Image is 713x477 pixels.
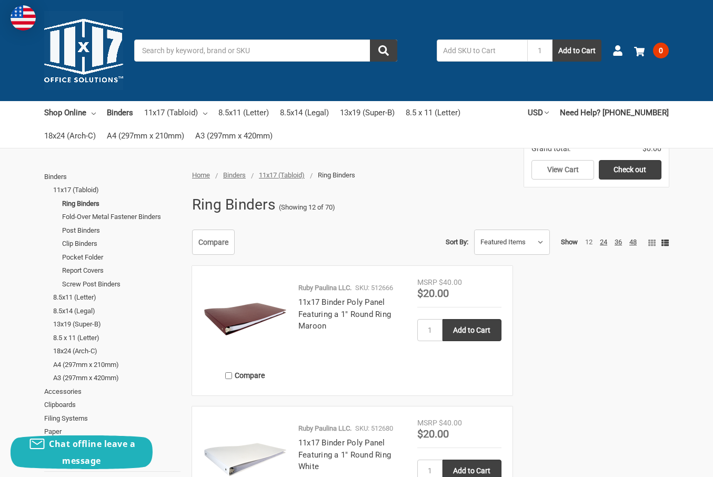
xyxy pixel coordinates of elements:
span: Chat offline leave a message [49,438,135,466]
span: Show [561,238,578,246]
h1: Ring Binders [192,191,275,218]
a: 11x17 Binder Poly Panel Featuring a 1" Round Ring White [298,438,391,471]
a: 13x19 (Super-B) [340,101,395,124]
a: Ring Binders [62,197,180,211]
a: Check out [599,160,661,180]
input: Search by keyword, brand or SKU [134,39,397,62]
a: 18x24 (Arch-C) [44,124,96,147]
a: Need Help? [PHONE_NUMBER] [560,101,669,124]
a: Binders [107,101,133,124]
a: A3 (297mm x 420mm) [53,371,180,385]
label: Sort By: [446,234,468,250]
a: Accessories [44,385,180,399]
a: 8.5x14 (Legal) [53,304,180,318]
div: MSRP [417,418,437,429]
a: Filing Systems [44,412,180,425]
a: A4 (297mm x 210mm) [107,124,184,147]
a: Post Binders [62,224,180,237]
input: Add to Cart [443,319,501,341]
a: 11x17 Binder Poly Panel Featuring a 1" Round Ring Maroon [298,297,391,331]
a: 11x17 (Tabloid) [144,101,207,124]
a: 8.5 x 11 (Letter) [53,331,180,345]
img: 11x17 Binder Poly Panel Featuring a 1" Round Ring Maroon [203,277,287,361]
a: Compare [192,230,235,255]
button: Add to Cart [553,39,601,62]
a: 12 [585,238,593,246]
a: 8.5 x 11 (Letter) [406,101,460,124]
div: MSRP [417,277,437,288]
input: Compare [225,372,232,379]
a: 48 [629,238,637,246]
span: $0.00 [642,143,661,154]
p: SKU: 512666 [355,283,393,293]
a: View Cart [531,160,594,180]
a: Binders [44,170,180,184]
a: Clip Binders [62,237,180,251]
img: duty and tax information for United States [11,5,36,31]
p: Ruby Paulina LLC. [298,423,352,434]
span: $20.00 [417,428,449,440]
a: 18x24 (Arch-C) [53,344,180,358]
a: Pocket Folder [62,251,180,264]
a: Screw Post Binders [62,277,180,291]
span: (Showing 12 of 70) [279,202,335,213]
a: 13x19 (Super-B) [53,317,180,331]
input: Add SKU to Cart [437,39,527,62]
a: 11x17 (Tabloid) [53,183,180,197]
p: SKU: 512680 [355,423,393,434]
a: Shop Online [44,101,96,124]
a: 0 [634,37,669,64]
a: Report Covers [62,264,180,277]
img: 11x17.com [44,11,123,90]
a: Home [192,171,210,179]
a: 8.5x14 (Legal) [280,101,329,124]
a: Fold-Over Metal Fastener Binders [62,210,180,224]
a: 36 [615,238,622,246]
span: Grand total: [531,143,570,154]
a: 8.5x11 (Letter) [53,291,180,304]
a: A3 (297mm x 420mm) [195,124,273,147]
a: USD [528,101,549,124]
span: $40.00 [439,419,462,427]
span: 0 [653,43,669,58]
span: $20.00 [417,287,449,300]
span: $40.00 [439,278,462,286]
a: A4 (297mm x 210mm) [53,358,180,372]
a: 24 [600,238,607,246]
a: 11x17 (Tabloid) [259,171,305,179]
p: Ruby Paulina LLC. [298,283,352,293]
a: 8.5x11 (Letter) [218,101,269,124]
label: Compare [203,367,287,384]
button: Chat offline leave a message [11,435,153,469]
span: Ring Binders [318,171,355,179]
a: Clipboards [44,398,180,412]
a: Binders [223,171,246,179]
a: Paper [44,425,180,439]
